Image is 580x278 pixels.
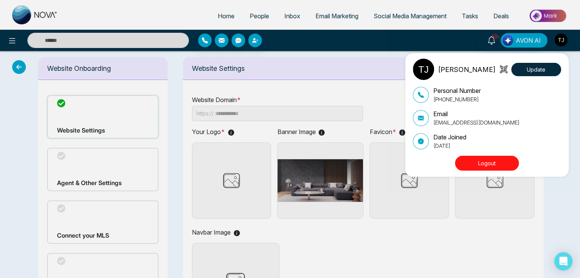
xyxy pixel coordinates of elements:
p: Email [433,109,520,118]
button: Logout [455,156,519,171]
p: Personal Number [433,86,481,95]
p: [PHONE_NUMBER] [433,95,481,103]
button: Update [511,63,561,76]
p: [EMAIL_ADDRESS][DOMAIN_NAME] [433,118,520,126]
p: [PERSON_NAME] [438,64,496,75]
p: [DATE] [433,142,466,150]
p: Date Joined [433,133,466,142]
div: Open Intercom Messenger [554,252,572,270]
